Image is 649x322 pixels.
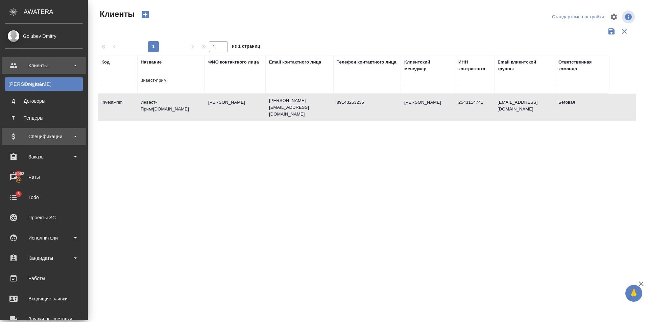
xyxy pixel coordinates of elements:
[5,294,83,304] div: Входящие заявки
[625,285,642,302] button: 🙏
[13,191,24,197] span: 5
[98,9,135,20] span: Клиенты
[555,96,609,119] td: Беговая
[5,152,83,162] div: Заказы
[550,12,606,22] div: split button
[2,290,86,307] a: Входящие заявки
[141,59,162,66] div: Название
[2,189,86,206] a: 5Todo
[24,5,88,19] div: AWATERA
[137,9,153,20] button: Создать
[5,233,83,243] div: Исполнители
[5,111,83,125] a: ТТендеры
[8,115,79,121] div: Тендеры
[5,253,83,263] div: Кандидаты
[5,77,83,91] a: [PERSON_NAME]Клиенты
[5,273,83,283] div: Работы
[2,169,86,185] a: 15962Чаты
[622,10,636,23] span: Посмотреть информацию
[208,59,259,66] div: ФИО контактного лица
[205,96,266,119] td: [PERSON_NAME]
[9,170,28,177] span: 15962
[232,42,260,52] span: из 1 страниц
[8,98,79,104] div: Договоры
[5,213,83,223] div: Проекты SC
[5,94,83,108] a: ДДоговоры
[137,96,205,119] td: Инвест-Прим/[DOMAIN_NAME]
[606,9,622,25] span: Настроить таблицу
[5,192,83,202] div: Todo
[455,96,494,119] td: 2543114741
[2,209,86,226] a: Проекты SC
[558,59,606,72] div: Ответственная команда
[618,25,631,38] button: Сбросить фильтры
[269,59,321,66] div: Email контактного лица
[98,96,137,119] td: InvestPrim
[5,60,83,71] div: Клиенты
[494,96,555,119] td: [EMAIL_ADDRESS][DOMAIN_NAME]
[5,172,83,182] div: Чаты
[269,97,330,118] p: [PERSON_NAME][EMAIL_ADDRESS][DOMAIN_NAME]
[337,59,396,66] div: Телефон контактного лица
[101,59,110,66] div: Код
[628,286,640,300] span: 🙏
[404,59,452,72] div: Клиентский менеджер
[605,25,618,38] button: Сохранить фильтры
[8,81,79,88] div: Клиенты
[5,32,83,40] div: Golubev Dmitry
[337,99,398,106] p: 89143263235
[5,131,83,142] div: Спецификации
[2,270,86,287] a: Работы
[401,96,455,119] td: [PERSON_NAME]
[458,59,491,72] div: ИНН контрагента
[498,59,552,72] div: Email клиентской группы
